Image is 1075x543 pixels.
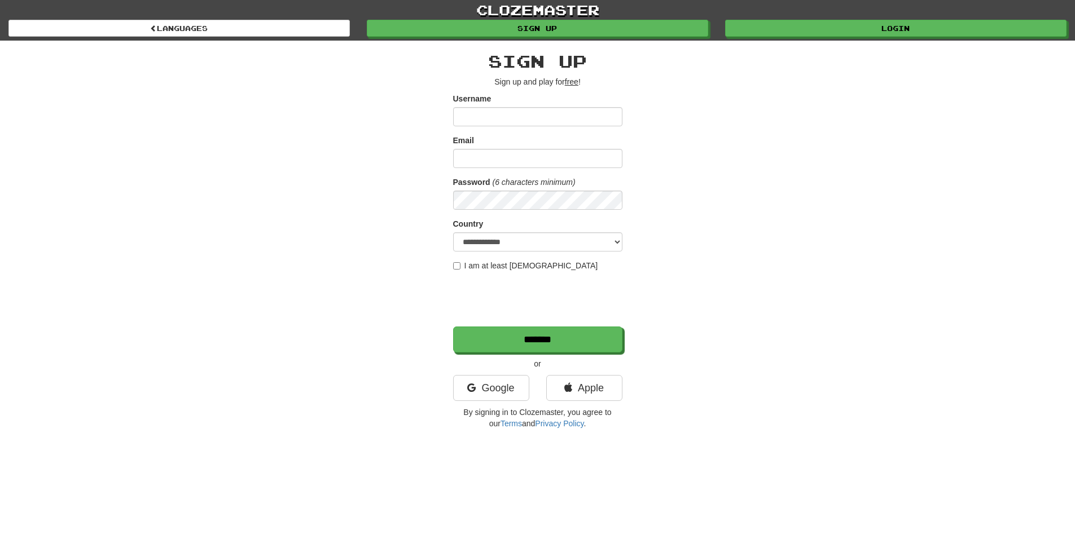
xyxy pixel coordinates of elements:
[453,135,474,146] label: Email
[453,76,622,87] p: Sign up and play for !
[535,419,583,428] a: Privacy Policy
[453,176,490,188] label: Password
[453,277,625,321] iframe: reCAPTCHA
[367,20,708,37] a: Sign up
[8,20,350,37] a: Languages
[453,407,622,429] p: By signing in to Clozemaster, you agree to our and .
[501,419,522,428] a: Terms
[546,375,622,401] a: Apple
[453,358,622,369] p: or
[453,260,598,271] label: I am at least [DEMOGRAPHIC_DATA]
[725,20,1067,37] a: Login
[453,52,622,70] h2: Sign up
[453,375,529,401] a: Google
[453,262,460,270] input: I am at least [DEMOGRAPHIC_DATA]
[453,93,492,104] label: Username
[453,218,484,229] label: Country
[493,178,576,187] em: (6 characters minimum)
[565,77,578,86] u: free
